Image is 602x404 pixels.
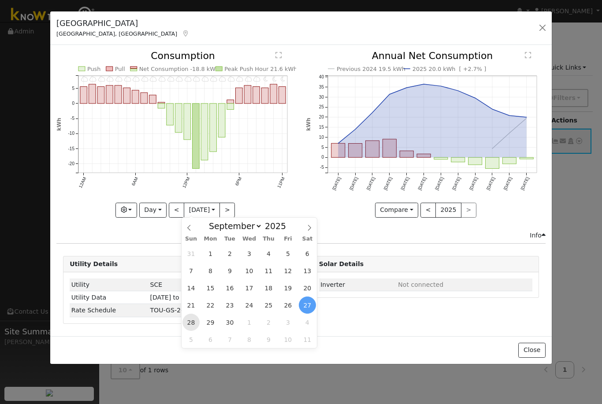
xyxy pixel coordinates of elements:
[80,87,87,104] rect: onclick=""
[281,76,286,82] i: 11PM - Clear
[202,245,219,262] span: September 1, 2025
[299,314,316,331] span: October 4, 2025
[319,85,324,89] text: 35
[234,176,243,186] text: 6PM
[336,142,340,145] circle: onclick=""
[278,236,297,242] span: Fri
[279,279,297,297] span: September 19, 2025
[68,131,75,136] text: -10
[219,76,226,82] i: 4PM - MostlyCloudy
[319,105,324,110] text: 25
[221,279,238,297] span: September 16, 2025
[72,86,75,91] text: 5
[331,144,345,158] rect: onclick=""
[228,76,235,82] i: 5PM - MostlyCloudy
[202,279,219,297] span: September 15, 2025
[241,279,258,297] span: September 17, 2025
[182,262,200,279] span: September 7, 2025
[502,158,516,164] rect: onclick=""
[107,76,114,82] i: 3AM - Cloudy
[353,128,357,131] circle: onclick=""
[227,100,234,104] rect: onclick=""
[182,314,200,331] span: September 28, 2025
[491,107,494,111] circle: onclick=""
[299,331,316,348] span: October 11, 2025
[219,203,235,218] button: >
[337,66,405,72] text: Previous 2024 19.5 kWh
[305,118,312,131] text: kWh
[97,87,104,104] rect: onclick=""
[236,88,243,104] rect: onclick=""
[184,203,220,218] button: [DATE]
[319,95,324,100] text: 30
[241,245,258,262] span: September 3, 2025
[299,245,316,262] span: September 6, 2025
[264,76,268,82] i: 9PM - Clear
[182,279,200,297] span: September 14, 2025
[279,331,297,348] span: October 10, 2025
[182,176,191,189] text: 12PM
[520,158,533,159] rect: onclick=""
[68,161,75,166] text: -20
[151,50,215,61] text: Consumption
[299,262,316,279] span: September 13, 2025
[124,76,131,82] i: 5AM - Cloudy
[260,245,277,262] span: September 4, 2025
[405,86,408,89] circle: onclick=""
[220,236,239,242] span: Tue
[244,85,251,104] rect: onclick=""
[260,262,277,279] span: September 11, 2025
[204,221,262,231] select: Month
[365,141,379,158] rect: onclick=""
[434,176,444,191] text: [DATE]
[371,111,374,115] circle: onclick=""
[68,146,75,151] text: -15
[279,87,286,104] rect: onclick=""
[321,145,324,150] text: 5
[417,176,427,191] text: [DATE]
[262,88,269,104] rect: onclick=""
[508,132,511,135] circle: onclick=""
[182,331,200,348] span: October 5, 2025
[193,104,200,169] rect: onclick=""
[279,262,297,279] span: September 12, 2025
[141,93,148,104] rect: onclick=""
[70,291,149,304] td: Utility Data
[468,176,479,191] text: [DATE]
[56,18,190,29] h5: [GEOGRAPHIC_DATA]
[299,279,316,297] span: September 20, 2025
[70,260,118,267] strong: Utility Details
[348,176,358,191] text: [DATE]
[150,76,157,82] i: 8AM - Cloudy
[89,76,97,82] i: 1AM - MostlyCloudy
[400,151,413,158] rect: onclick=""
[530,231,546,240] div: Info
[262,221,294,231] input: Year
[365,176,375,191] text: [DATE]
[139,66,219,72] text: Net Consumption -18.8 kWh
[400,176,410,191] text: [DATE]
[149,95,156,104] rect: onclick=""
[422,83,425,86] circle: onclick=""
[241,262,258,279] span: September 10, 2025
[56,118,62,131] text: kWh
[491,147,494,151] circle: onclick=""
[319,278,397,291] td: Inverter
[182,297,200,314] span: September 21, 2025
[525,52,531,59] text: 
[227,104,234,110] rect: onclick=""
[202,76,209,82] i: 2PM - MostlyCloudy
[468,158,482,165] rect: onclick=""
[193,76,201,82] i: 1PM - Cloudy
[241,331,258,348] span: October 8, 2025
[485,176,495,191] text: [DATE]
[211,76,218,82] i: 3PM - MostlyCloudy
[473,96,477,100] circle: onclick=""
[221,331,238,348] span: October 7, 2025
[456,89,460,93] circle: onclick=""
[299,297,316,314] span: September 27, 2025
[272,76,277,82] i: 10PM - MostlyClear
[319,260,364,267] strong: Solar Details
[131,176,139,186] text: 6AM
[388,93,391,96] circle: onclick=""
